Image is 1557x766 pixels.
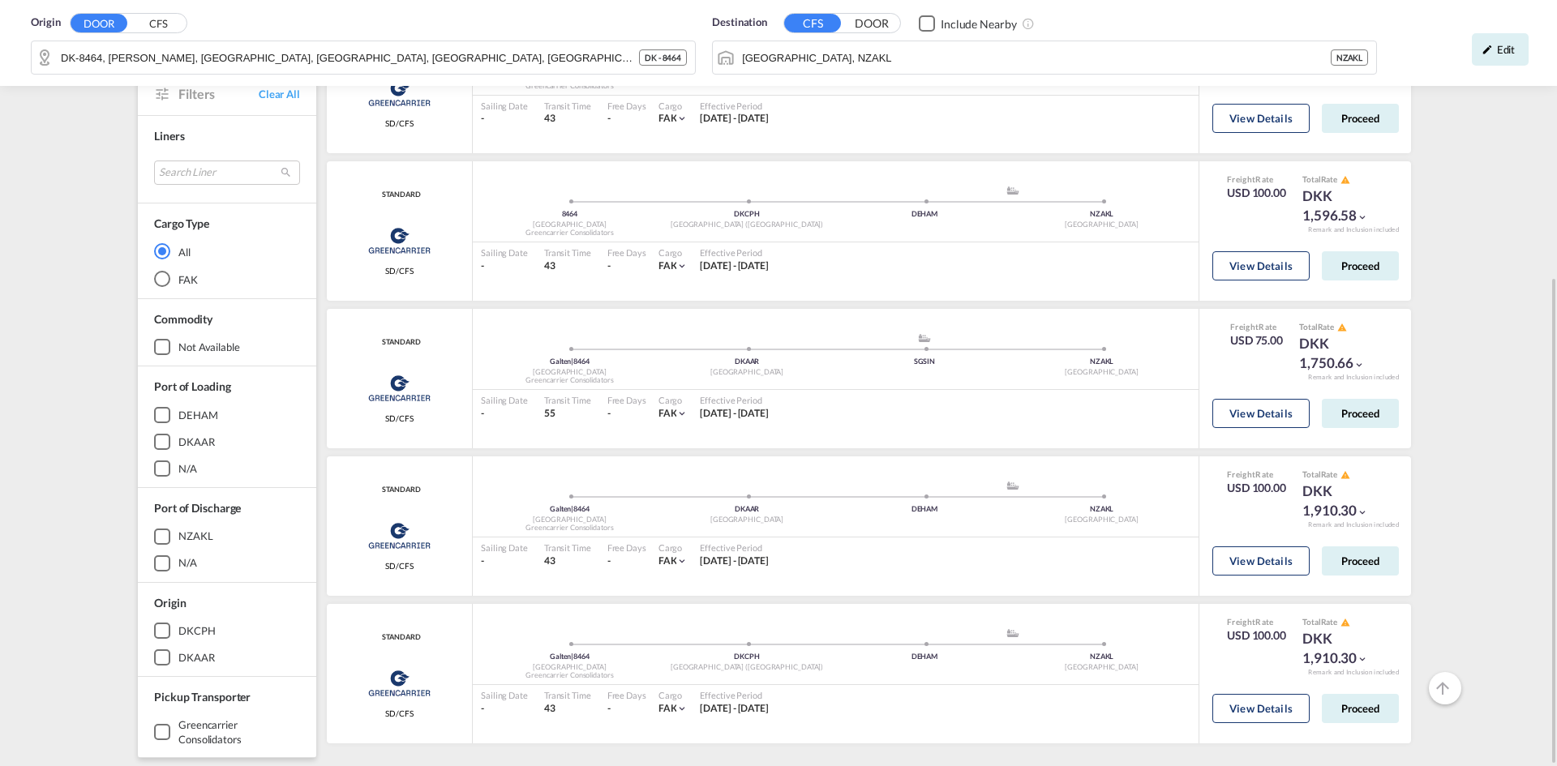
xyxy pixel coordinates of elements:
div: DKK 1,910.30 [1302,629,1383,668]
div: [GEOGRAPHIC_DATA] [481,367,658,378]
button: Proceed [1322,546,1399,576]
div: [GEOGRAPHIC_DATA] [1013,662,1190,673]
div: Sailing Date [481,246,528,259]
span: [DATE] - [DATE] [700,112,769,124]
md-icon: icon-chevron-down [1357,212,1368,223]
div: - [481,554,528,568]
div: DEHAM [836,209,1014,220]
button: View Details [1212,694,1310,723]
div: Contract / Rate Agreement / Tariff / Spot Pricing Reference Number: STANDARD [378,485,420,495]
div: Effective Period [700,541,769,554]
md-icon: assets/icons/custom/ship-fill.svg [915,334,934,342]
button: icon-alert [1339,617,1350,629]
md-radio-button: All [154,243,300,259]
div: [GEOGRAPHIC_DATA] [481,662,658,673]
div: Freight Rate [1227,173,1286,185]
div: Remark and Inclusion included [1296,373,1411,382]
div: Cargo [658,100,688,112]
div: DKAAR [658,504,836,515]
div: - [481,702,528,716]
div: DKK 1,596.58 [1302,186,1383,225]
span: Clear All [259,86,300,101]
md-icon: icon-alert [1340,618,1350,627]
div: [GEOGRAPHIC_DATA] ([GEOGRAPHIC_DATA]) [658,662,836,673]
span: Galten [550,504,573,513]
div: 43 [544,554,591,568]
span: STANDARD [378,337,420,348]
md-icon: icon-chevron-down [1353,359,1365,370]
span: [DATE] - [DATE] [700,407,769,419]
div: [GEOGRAPHIC_DATA] [658,367,836,378]
span: | [571,504,573,513]
div: DKCPH [658,209,836,220]
md-icon: assets/icons/custom/ship-fill.svg [1003,186,1023,195]
md-icon: icon-alert [1337,323,1347,332]
md-icon: icon-alert [1340,470,1350,480]
span: [DATE] - [DATE] [700,259,769,272]
md-icon: icon-chevron-down [676,703,688,714]
div: [GEOGRAPHIC_DATA] [1013,367,1190,378]
md-icon: assets/icons/custom/ship-fill.svg [1003,629,1023,637]
div: [GEOGRAPHIC_DATA] ([GEOGRAPHIC_DATA]) [658,220,836,230]
div: Transit Time [544,246,591,259]
input: Search by Port [742,45,1331,70]
div: Contract / Rate Agreement / Tariff / Spot Pricing Reference Number: STANDARD [378,337,420,348]
div: DEHAM [836,504,1014,515]
div: Greencarrier Consolidators [481,228,658,238]
div: NZAKL [1013,357,1190,367]
div: Greencarrier Consolidators [481,670,658,681]
div: Remark and Inclusion included [1296,225,1411,234]
button: CFS [130,15,187,33]
div: Greencarrier Consolidators [178,717,300,746]
div: Freight Rate [1227,616,1286,627]
span: FAK [658,112,677,124]
span: 8464 [562,209,578,218]
div: Effective Period [700,100,769,112]
div: Include Nearby [941,16,1017,32]
div: NZAKL [1013,652,1190,662]
md-checkbox: DKAAR [154,434,300,450]
div: Free Days [607,394,646,406]
div: Transit Time [544,689,591,701]
div: NZAKL [1331,49,1369,66]
md-checkbox: N/A [154,460,300,477]
img: Greencarrier Consolidators [363,73,435,113]
div: [GEOGRAPHIC_DATA] [1013,515,1190,525]
div: USD 75.00 [1230,332,1283,349]
span: Origin [154,595,186,609]
div: Total Rate [1299,321,1380,334]
div: 43 [544,259,591,273]
div: Total Rate [1302,469,1383,481]
span: | [571,357,573,366]
span: 8464 [573,504,590,513]
md-icon: icon-pencil [1482,44,1493,55]
div: NZAKL [1013,504,1190,515]
div: [GEOGRAPHIC_DATA] [1013,220,1190,230]
md-icon: icon-chevron-down [676,408,688,419]
button: Proceed [1322,104,1399,133]
img: Greencarrier Consolidators [363,516,435,556]
div: Sailing Date [481,689,528,701]
div: 55 [544,407,591,421]
div: Effective Period [700,689,769,701]
div: Contract / Rate Agreement / Tariff / Spot Pricing Reference Number: STANDARD [378,632,420,643]
img: Greencarrier Consolidators [363,220,435,261]
img: Greencarrier Consolidators [363,368,435,409]
div: - [607,112,611,126]
div: Sailing Date [481,394,528,406]
div: NZAKL [1013,209,1190,220]
div: 01 Sep 2025 - 31 Oct 2025 [700,702,769,716]
div: Greencarrier Consolidators [481,523,658,533]
button: icon-alert [1339,174,1350,186]
div: NZAKL [178,528,213,543]
span: Port of Discharge [154,501,241,515]
div: Transit Time [544,100,591,112]
span: SD/CFS [385,118,413,129]
div: Cargo Type [154,215,209,231]
span: Galten [550,652,573,661]
span: SD/CFS [385,265,413,276]
div: USD 100.00 [1227,627,1286,644]
div: 01 Sep 2025 - 31 Oct 2025 [700,112,769,126]
span: [DATE] - [DATE] [700,702,769,714]
div: Free Days [607,541,646,554]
